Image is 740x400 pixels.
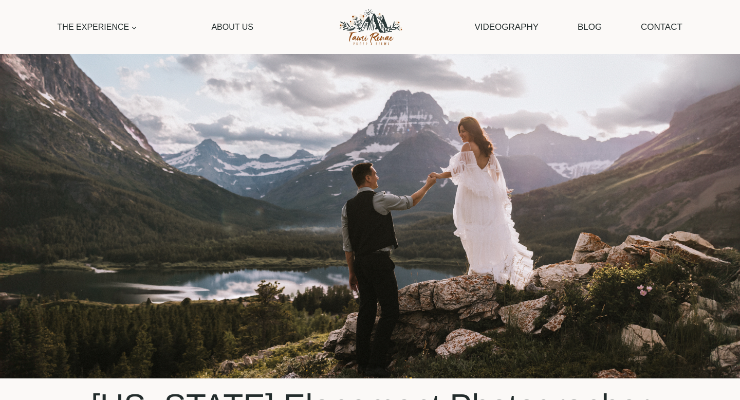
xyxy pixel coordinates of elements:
a: About Us [207,15,258,39]
span: The Experience [58,21,138,34]
img: Tami Renae Photo & Films Logo [328,6,413,48]
a: The Experience [52,15,142,39]
a: Videography [469,14,544,40]
a: Contact [636,14,688,40]
a: Blog [572,14,607,40]
nav: Primary [52,15,258,39]
nav: Secondary [469,14,688,40]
